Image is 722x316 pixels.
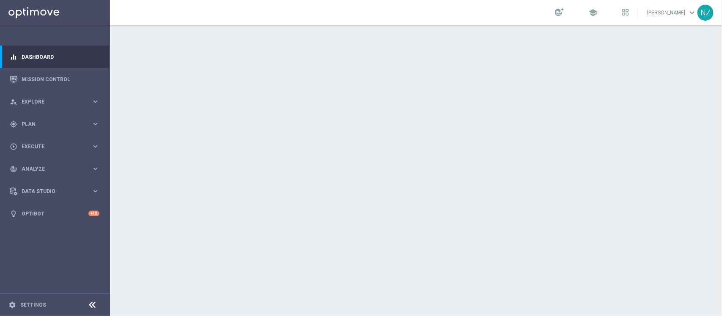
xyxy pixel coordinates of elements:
i: play_circle_outline [10,143,17,150]
a: Dashboard [22,46,99,68]
a: [PERSON_NAME]keyboard_arrow_down [646,6,697,19]
button: lightbulb Optibot +10 [9,210,100,217]
span: school [588,8,598,17]
i: track_changes [10,165,17,173]
i: keyboard_arrow_right [91,142,99,150]
i: settings [8,301,16,309]
i: gps_fixed [10,120,17,128]
a: Optibot [22,202,88,225]
i: person_search [10,98,17,106]
button: person_search Explore keyboard_arrow_right [9,98,100,105]
div: Execute [10,143,91,150]
i: keyboard_arrow_right [91,187,99,195]
div: +10 [88,211,99,216]
button: play_circle_outline Execute keyboard_arrow_right [9,143,100,150]
i: lightbulb [10,210,17,218]
div: Dashboard [10,46,99,68]
button: track_changes Analyze keyboard_arrow_right [9,166,100,172]
div: Plan [10,120,91,128]
span: Plan [22,122,91,127]
i: keyboard_arrow_right [91,98,99,106]
button: equalizer Dashboard [9,54,100,60]
button: Mission Control [9,76,100,83]
div: Optibot [10,202,99,225]
span: Analyze [22,166,91,172]
button: Data Studio keyboard_arrow_right [9,188,100,195]
span: Data Studio [22,189,91,194]
i: keyboard_arrow_right [91,120,99,128]
a: Settings [20,302,46,308]
div: Explore [10,98,91,106]
i: keyboard_arrow_right [91,165,99,173]
button: gps_fixed Plan keyboard_arrow_right [9,121,100,128]
span: Explore [22,99,91,104]
span: keyboard_arrow_down [687,8,697,17]
i: equalizer [10,53,17,61]
div: Data Studio [10,188,91,195]
div: Mission Control [10,68,99,90]
div: NZ [697,5,714,21]
div: Analyze [10,165,91,173]
a: Mission Control [22,68,99,90]
span: Execute [22,144,91,149]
